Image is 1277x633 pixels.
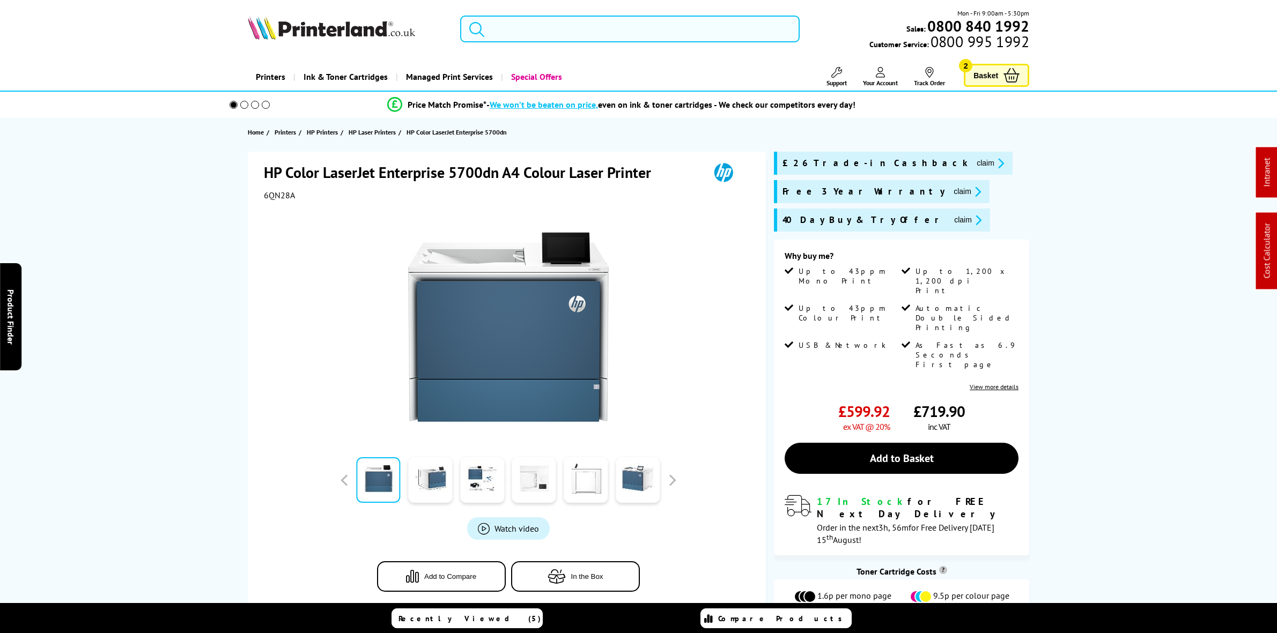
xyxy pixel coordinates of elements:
span: Up to 43ppm Colour Print [799,303,899,323]
h1: HP Color LaserJet Enterprise 5700dn A4 Colour Laser Printer [264,162,662,182]
a: Basket 2 [964,64,1029,87]
a: HP Printers [307,126,341,138]
span: Home [248,126,264,138]
span: 1.6p per mono page [817,590,891,603]
a: Ink & Toner Cartridges [293,63,396,91]
a: Your Account [863,67,898,87]
a: Printerland Logo [248,16,447,42]
span: 6QN28A [264,190,295,200]
span: Add to Compare [424,572,476,580]
span: HP Laser Printers [349,126,396,138]
span: Order in the next for Free Delivery [DATE] 15 August! [817,522,994,545]
span: As Fast as 6.9 Seconds First page [916,340,1016,369]
span: Mon - Fri 9:00am - 5:30pm [957,8,1029,18]
div: Why buy me? [785,250,1018,266]
button: In the Box [511,561,640,592]
a: Cost Calculator [1261,224,1272,279]
b: 0800 840 1992 [927,16,1029,36]
span: Up to 1,200 x 1,200 dpi Print [916,266,1016,295]
img: Printerland Logo [248,16,415,40]
span: Up to 43ppm Mono Print [799,266,899,286]
span: Customer Service: [869,36,1029,49]
a: Compare Products [700,608,852,628]
span: We won’t be beaten on price, [490,99,598,110]
a: Track Order [914,67,945,87]
span: Free 3 Year Warranty [783,185,945,198]
sup: th [826,532,833,542]
a: View more details [970,383,1018,391]
a: Intranet [1261,158,1272,187]
a: Printers [248,63,293,91]
div: Toner Cartridge Costs [774,566,1029,577]
span: £26 Trade-in Cashback [783,157,968,169]
button: Add to Compare [377,561,506,592]
span: Recently Viewed (5) [398,614,541,623]
span: 17 In Stock [817,495,907,508]
span: Watch video [494,523,539,534]
span: ex VAT @ 20% [843,421,890,432]
span: Automatic Double Sided Printing [916,303,1016,332]
a: Home [248,126,267,138]
span: Support [826,79,847,87]
span: £719.90 [913,401,965,421]
a: HP Laser Printers [349,126,398,138]
a: Special Offers [501,63,570,91]
button: promo-description [951,214,985,226]
span: 3h, 56m [879,522,909,533]
sup: Cost per page [939,566,947,574]
a: Add to Basket [785,443,1018,474]
a: Support [826,67,847,87]
span: 0800 995 1992 [929,36,1029,47]
div: modal_delivery [785,495,1018,545]
img: HP [699,162,748,182]
span: Product Finder [5,289,16,344]
span: Compare Products [718,614,848,623]
span: 9.5p per colour page [933,590,1009,603]
span: £599.92 [838,401,890,421]
a: Recently Viewed (5) [392,608,543,628]
span: 40 Day Buy & Try Offer [783,214,946,226]
li: modal_Promise [215,95,1029,114]
span: Sales: [906,24,926,34]
a: Printers [275,126,299,138]
a: Managed Print Services [396,63,501,91]
span: Ink & Toner Cartridges [304,63,388,91]
span: HP Printers [307,126,338,138]
a: 0800 840 1992 [926,21,1029,31]
span: 2 [959,59,972,72]
span: inc VAT [928,421,950,432]
div: for FREE Next Day Delivery [817,495,1018,520]
span: USB & Network [799,340,886,350]
img: HP Color LaserJet Enterprise 5700dn [403,222,614,432]
span: In the Box [571,572,603,580]
span: Basket [973,68,998,83]
button: promo-description [973,157,1007,169]
span: Your Account [863,79,898,87]
span: Price Match Promise* [408,99,486,110]
span: Printers [275,126,296,138]
div: - even on ink & toner cartridges - We check our competitors every day! [486,99,855,110]
button: promo-description [950,185,984,198]
a: Product_All_Videos [467,517,550,540]
span: HP Color LaserJet Enterprise 5700dn [407,128,507,136]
